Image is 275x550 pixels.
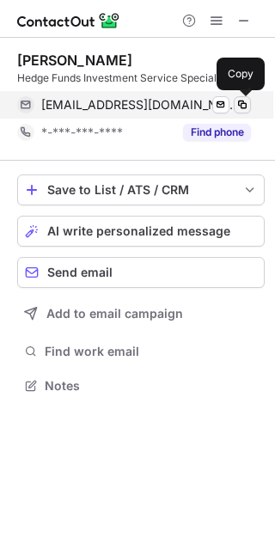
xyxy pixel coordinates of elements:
button: Add to email campaign [17,298,265,329]
button: Reveal Button [183,124,251,141]
img: ContactOut v5.3.10 [17,10,120,31]
button: Notes [17,374,265,398]
span: Add to email campaign [46,307,183,321]
button: save-profile-one-click [17,174,265,205]
span: Find work email [45,344,258,359]
div: Hedge Funds Investment Service Specialist [17,70,265,86]
div: [PERSON_NAME] [17,52,132,69]
button: Find work email [17,339,265,364]
button: Send email [17,257,265,288]
div: Save to List / ATS / CRM [47,183,235,197]
span: Send email [47,266,113,279]
button: AI write personalized message [17,216,265,247]
span: Notes [45,378,258,394]
span: AI write personalized message [47,224,230,238]
span: [EMAIL_ADDRESS][DOMAIN_NAME] [41,97,238,113]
